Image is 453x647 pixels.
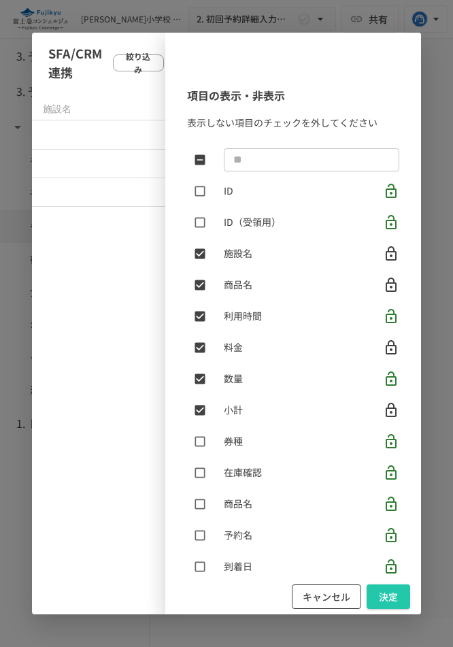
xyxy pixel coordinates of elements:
p: 予約名 [224,527,252,542]
p: 料金 [224,339,243,354]
p: 到着日 [224,559,252,574]
p: 施設名 [224,246,252,261]
p: 券種 [224,433,243,448]
p: 利用時間 [224,308,262,323]
p: 数量 [224,371,243,386]
p: 小計 [224,402,243,417]
p: 商品名 [224,496,252,511]
p: 項目の表示・非表示 [187,87,399,105]
p: ID（受領用） [224,214,281,229]
p: 在庫確認 [224,465,262,480]
p: ID [224,183,233,198]
p: 表示しない項目のチェックを外してください [187,115,399,130]
p: 商品名 [224,277,252,292]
